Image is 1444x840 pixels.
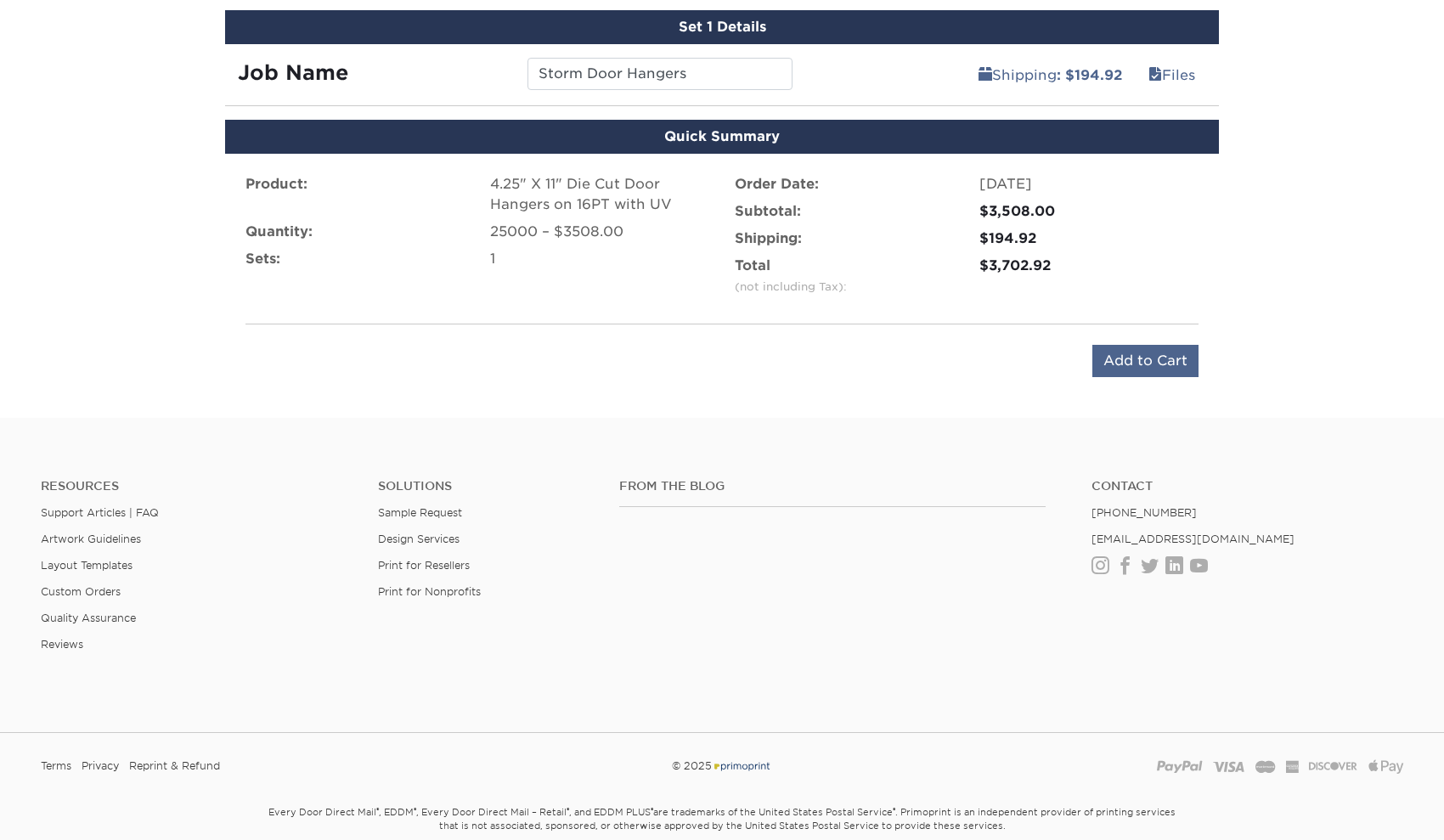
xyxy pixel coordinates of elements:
[238,60,348,85] strong: Job Name
[527,58,792,90] input: Enter a job name
[41,612,136,624] a: Quality Assurance
[245,249,280,269] label: Sets:
[735,280,847,293] small: (not including Tax):
[567,806,569,815] sup: ®
[735,201,801,222] label: Subtotal:
[82,753,119,779] a: Privacy
[376,806,379,815] sup: ®
[1091,479,1403,493] a: Contact
[651,806,653,815] sup: ®
[1148,67,1162,83] span: files
[979,201,1199,222] div: $3,508.00
[979,174,1199,194] div: [DATE]
[712,759,771,772] img: Primoprint
[225,120,1219,154] div: Quick Summary
[225,10,1219,44] div: Set 1 Details
[1091,506,1197,519] a: [PHONE_NUMBER]
[378,559,470,572] a: Print for Resellers
[979,228,1199,249] div: $194.92
[378,506,462,519] a: Sample Request
[41,559,133,572] a: Layout Templates
[245,174,307,194] label: Product:
[735,228,802,249] label: Shipping:
[414,806,416,815] sup: ®
[41,533,141,545] a: Artwork Guidelines
[1092,345,1199,377] input: Add to Cart
[378,479,594,493] h4: Solutions
[1137,58,1206,92] a: Files
[129,753,220,779] a: Reprint & Refund
[735,256,847,296] label: Total
[979,67,992,83] span: shipping
[41,753,71,779] a: Terms
[619,479,1046,493] h4: From the Blog
[490,222,709,242] div: 25000 – $3508.00
[979,256,1199,276] div: $3,702.92
[490,174,709,215] div: 4.25" X 11" Die Cut Door Hangers on 16PT with UV
[41,638,83,651] a: Reviews
[378,533,460,545] a: Design Services
[893,806,895,815] sup: ®
[378,585,481,598] a: Print for Nonprofits
[1091,533,1295,545] a: [EMAIL_ADDRESS][DOMAIN_NAME]
[41,506,159,519] a: Support Articles | FAQ
[735,174,819,194] label: Order Date:
[41,479,353,493] h4: Resources
[41,585,121,598] a: Custom Orders
[490,249,709,269] div: 1
[967,58,1133,92] a: Shipping: $194.92
[491,753,954,779] div: © 2025
[245,222,313,242] label: Quantity:
[1057,67,1122,83] b: : $194.92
